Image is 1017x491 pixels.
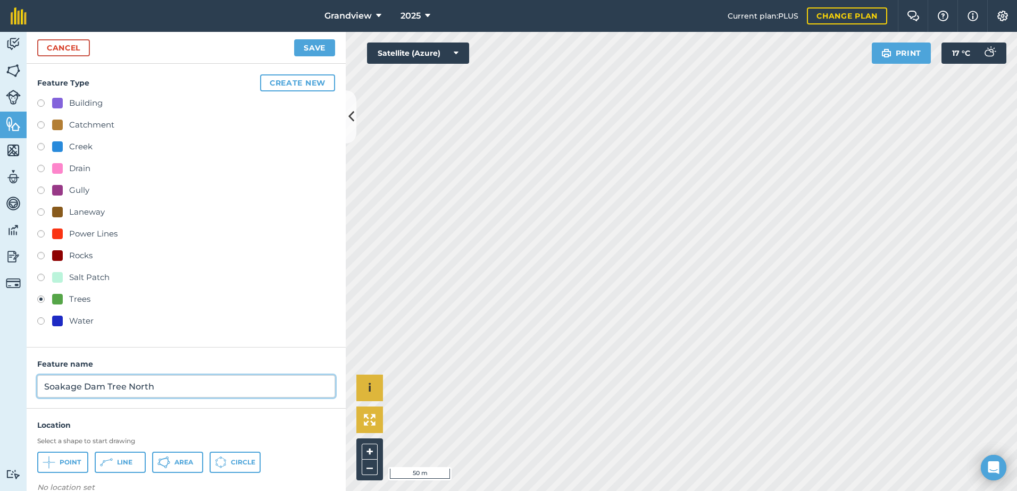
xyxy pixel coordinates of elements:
h3: Select a shape to start drawing [37,437,335,445]
button: + [362,444,378,460]
img: Two speech bubbles overlapping with the left bubble in the forefront [907,11,920,21]
img: svg+xml;base64,PD94bWwgdmVyc2lvbj0iMS4wIiBlbmNvZGluZz0idXRmLTgiPz4KPCEtLSBHZW5lcmF0b3I6IEFkb2JlIE... [6,90,21,105]
button: Create new [260,74,335,91]
img: svg+xml;base64,PD94bWwgdmVyc2lvbj0iMS4wIiBlbmNvZGluZz0idXRmLTgiPz4KPCEtLSBHZW5lcmF0b3I6IEFkb2JlIE... [6,36,21,52]
img: svg+xml;base64,PD94bWwgdmVyc2lvbj0iMS4wIiBlbmNvZGluZz0idXRmLTgiPz4KPCEtLSBHZW5lcmF0b3I6IEFkb2JlIE... [6,222,21,238]
span: i [368,381,371,394]
span: 2025 [401,10,421,22]
span: Point [60,458,81,467]
img: svg+xml;base64,PHN2ZyB4bWxucz0iaHR0cDovL3d3dy53My5vcmcvMjAwMC9zdmciIHdpZHRoPSIxNyIgaGVpZ2h0PSIxNy... [968,10,978,22]
img: svg+xml;base64,PD94bWwgdmVyc2lvbj0iMS4wIiBlbmNvZGluZz0idXRmLTgiPz4KPCEtLSBHZW5lcmF0b3I6IEFkb2JlIE... [6,469,21,479]
h4: Feature name [37,358,335,370]
span: Area [174,458,193,467]
button: Area [152,452,203,473]
img: svg+xml;base64,PD94bWwgdmVyc2lvbj0iMS4wIiBlbmNvZGluZz0idXRmLTgiPz4KPCEtLSBHZW5lcmF0b3I6IEFkb2JlIE... [6,276,21,291]
div: Salt Patch [69,271,110,284]
img: svg+xml;base64,PD94bWwgdmVyc2lvbj0iMS4wIiBlbmNvZGluZz0idXRmLTgiPz4KPCEtLSBHZW5lcmF0b3I6IEFkb2JlIE... [6,196,21,211]
img: fieldmargin Logo [11,7,27,24]
img: svg+xml;base64,PHN2ZyB4bWxucz0iaHR0cDovL3d3dy53My5vcmcvMjAwMC9zdmciIHdpZHRoPSI1NiIgaGVpZ2h0PSI2MC... [6,63,21,79]
div: Creek [69,140,93,153]
div: Trees [69,293,90,306]
span: Circle [231,458,255,467]
img: A question mark icon [937,11,949,21]
button: Satellite (Azure) [367,43,469,64]
span: Grandview [324,10,372,22]
img: A cog icon [996,11,1009,21]
div: Catchment [69,118,114,131]
span: Line [117,458,132,467]
span: Current plan : PLUS [728,10,798,22]
a: Cancel [37,39,90,56]
img: svg+xml;base64,PD94bWwgdmVyc2lvbj0iMS4wIiBlbmNvZGluZz0idXRmLTgiPz4KPCEtLSBHZW5lcmF0b3I6IEFkb2JlIE... [6,169,21,185]
button: i [356,375,383,401]
a: Change plan [807,7,887,24]
button: 17 °C [941,43,1006,64]
button: Circle [210,452,261,473]
div: Power Lines [69,227,118,240]
img: svg+xml;base64,PD94bWwgdmVyc2lvbj0iMS4wIiBlbmNvZGluZz0idXRmLTgiPz4KPCEtLSBHZW5lcmF0b3I6IEFkb2JlIE... [6,249,21,265]
button: – [362,460,378,475]
div: Laneway [69,206,105,218]
img: svg+xml;base64,PHN2ZyB4bWxucz0iaHR0cDovL3d3dy53My5vcmcvMjAwMC9zdmciIHdpZHRoPSIxOSIgaGVpZ2h0PSIyNC... [881,47,891,60]
img: svg+xml;base64,PD94bWwgdmVyc2lvbj0iMS4wIiBlbmNvZGluZz0idXRmLTgiPz4KPCEtLSBHZW5lcmF0b3I6IEFkb2JlIE... [979,43,1000,64]
img: svg+xml;base64,PHN2ZyB4bWxucz0iaHR0cDovL3d3dy53My5vcmcvMjAwMC9zdmciIHdpZHRoPSI1NiIgaGVpZ2h0PSI2MC... [6,116,21,132]
div: Open Intercom Messenger [981,455,1006,480]
h4: Location [37,419,335,431]
div: Drain [69,162,90,175]
div: Water [69,315,94,327]
div: Gully [69,184,89,197]
div: Building [69,97,103,109]
button: Save [294,39,335,56]
img: Four arrows, one pointing top left, one top right, one bottom right and the last bottom left [364,414,376,426]
div: Rocks [69,249,93,262]
button: Print [872,43,931,64]
img: svg+xml;base64,PHN2ZyB4bWxucz0iaHR0cDovL3d3dy53My5vcmcvMjAwMC9zdmciIHdpZHRoPSI1NiIgaGVpZ2h0PSI2MC... [6,142,21,158]
button: Point [37,452,88,473]
h4: Feature Type [37,74,335,91]
span: 17 ° C [952,43,970,64]
button: Line [95,452,146,473]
